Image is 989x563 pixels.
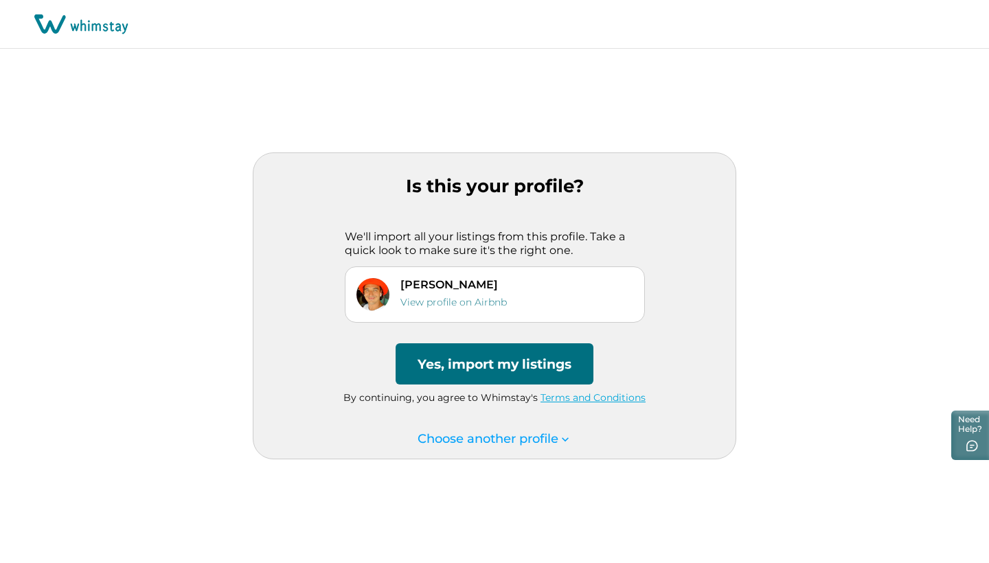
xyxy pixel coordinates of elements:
p: Choose another profile [418,432,572,447]
p: [PERSON_NAME] [400,278,507,291]
a: Terms and Conditions [541,391,646,404]
p: By continuing, you agree to Whimstay's [253,391,736,405]
p: Is this your profile? [253,176,736,197]
img: Profile Image [356,278,389,311]
button: Yes, import my listings [396,343,593,384]
a: View profile on Airbnb [400,296,507,308]
p: We'll import all your listings from this profile. Take a quick look to make sure it's the right one. [345,230,645,257]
